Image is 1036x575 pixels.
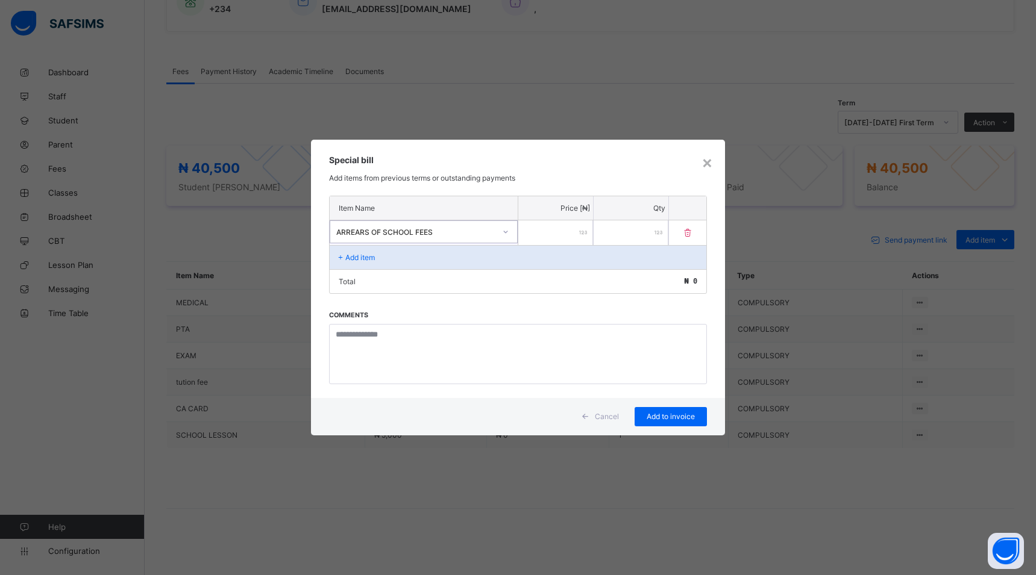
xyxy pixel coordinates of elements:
p: Add item [345,253,375,262]
span: ₦ 0 [685,277,698,285]
p: Add items from previous terms or outstanding payments [329,173,708,182]
p: Qty [597,204,665,213]
div: ARREARS OF SCHOOL FEES [336,227,495,236]
button: Open asap [988,533,1024,569]
p: Item Name [339,204,509,213]
div: × [702,152,713,172]
p: Price [₦] [521,204,590,213]
span: Cancel [595,412,619,421]
p: Total [339,277,356,286]
label: Comments [329,311,368,319]
span: Add to invoice [644,412,698,421]
h3: Special bill [329,155,708,165]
